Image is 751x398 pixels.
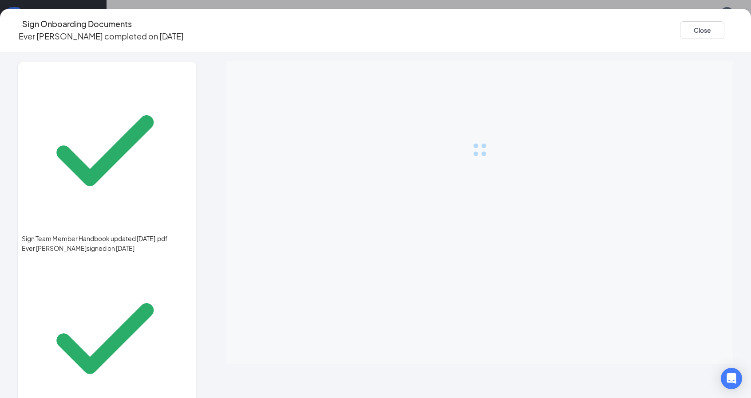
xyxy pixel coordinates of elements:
[680,21,724,39] button: Close
[721,368,742,389] div: Open Intercom Messenger
[22,18,132,30] h4: Sign Onboarding Documents
[22,67,188,234] svg: Checkmark
[22,243,193,253] div: Ever [PERSON_NAME] signed on [DATE]
[22,234,193,243] span: Sign Team Member Handbook updated [DATE].pdf
[19,30,184,43] p: Ever [PERSON_NAME] completed on [DATE]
